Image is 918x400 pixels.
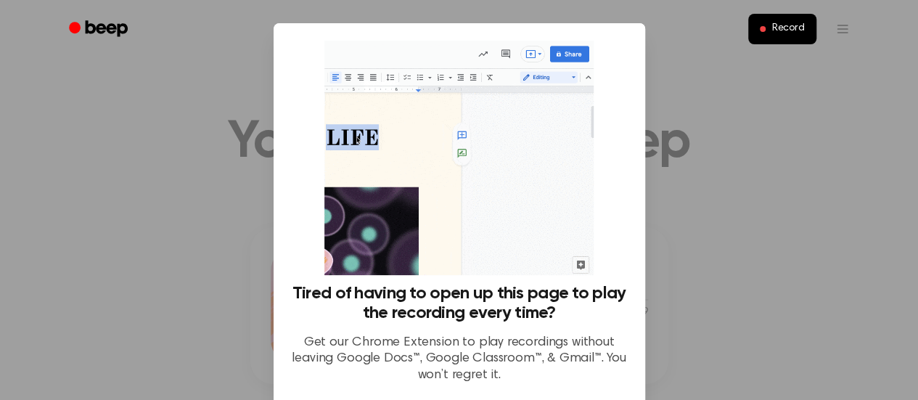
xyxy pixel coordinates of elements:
[324,41,594,275] img: Beep extension in action
[748,14,816,44] button: Record
[59,15,141,44] a: Beep
[291,335,628,384] p: Get our Chrome Extension to play recordings without leaving Google Docs™, Google Classroom™, & Gm...
[291,284,628,323] h3: Tired of having to open up this page to play the recording every time?
[771,23,804,36] span: Record
[825,12,860,46] button: Open menu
